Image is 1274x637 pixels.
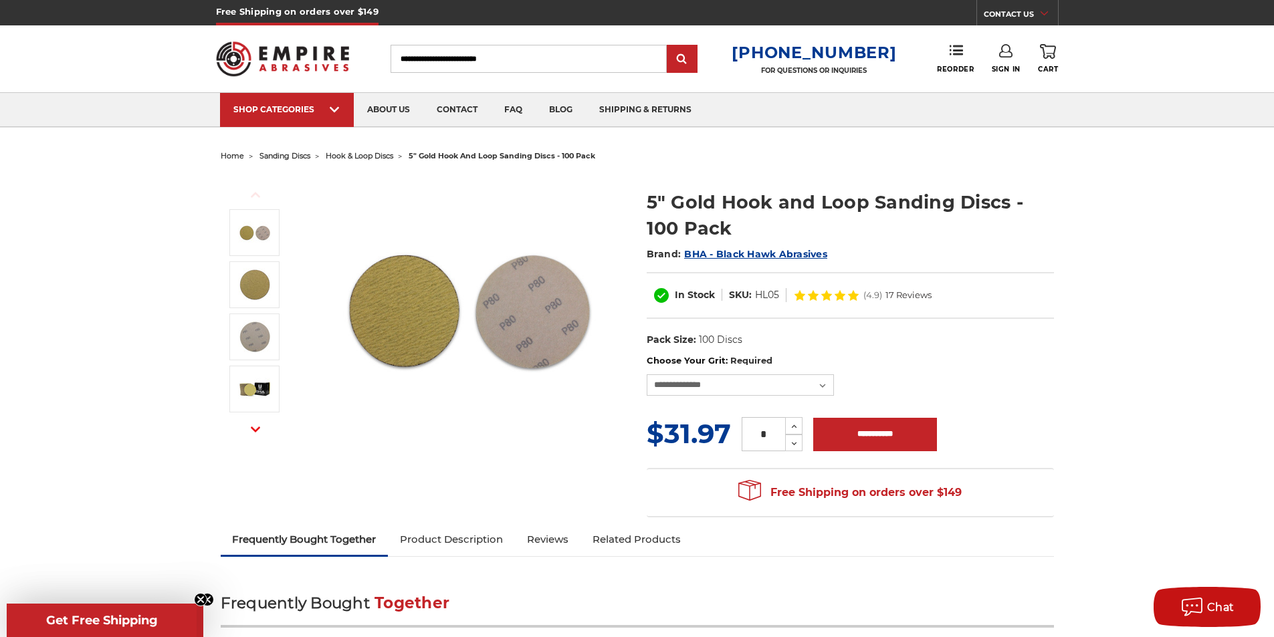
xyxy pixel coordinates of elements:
[732,43,896,62] a: [PHONE_NUMBER]
[586,93,705,127] a: shipping & returns
[1207,601,1235,614] span: Chat
[699,333,742,347] dd: 100 Discs
[647,333,696,347] dt: Pack Size:
[491,93,536,127] a: faq
[326,151,393,160] a: hook & loop discs
[238,320,272,354] img: velcro backed 5" sanding disc
[647,248,681,260] span: Brand:
[732,66,896,75] p: FOR QUESTIONS OR INQUIRIES
[580,525,693,554] a: Related Products
[675,289,715,301] span: In Stock
[239,180,272,209] button: Previous
[239,415,272,444] button: Next
[7,604,197,637] div: Get Free ShippingClose teaser
[755,288,779,302] dd: HL05
[238,268,272,301] img: 5" inch hook & loop disc
[992,65,1021,74] span: Sign In
[515,525,580,554] a: Reviews
[259,151,310,160] a: sanding discs
[1154,587,1261,627] button: Chat
[388,525,515,554] a: Product Description
[46,613,158,628] span: Get Free Shipping
[335,175,603,442] img: gold hook & loop sanding disc stack
[238,216,272,249] img: gold hook & loop sanding disc stack
[238,372,272,406] img: BHA 5 inch gold hook and loop sanding disc pack
[984,7,1058,25] a: CONTACT US
[937,44,974,73] a: Reorder
[409,151,595,160] span: 5" gold hook and loop sanding discs - 100 pack
[423,93,491,127] a: contact
[1038,44,1058,74] a: Cart
[738,479,962,506] span: Free Shipping on orders over $149
[647,354,1054,368] label: Choose Your Grit:
[221,525,389,554] a: Frequently Bought Together
[669,46,696,73] input: Submit
[885,291,932,299] span: 17 Reviews
[729,288,752,302] dt: SKU:
[233,104,340,114] div: SHOP CATEGORIES
[536,93,586,127] a: blog
[730,355,772,366] small: Required
[647,417,731,450] span: $31.97
[1038,65,1058,74] span: Cart
[863,291,882,299] span: (4.9)
[194,593,207,606] button: Close teaser
[375,594,449,612] span: Together
[937,65,974,74] span: Reorder
[221,594,370,612] span: Frequently Bought
[354,93,423,127] a: about us
[216,33,350,85] img: Empire Abrasives
[684,248,827,260] a: BHA - Black Hawk Abrasives
[221,151,244,160] a: home
[647,189,1054,241] h1: 5" Gold Hook and Loop Sanding Discs - 100 Pack
[201,593,214,606] button: Close teaser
